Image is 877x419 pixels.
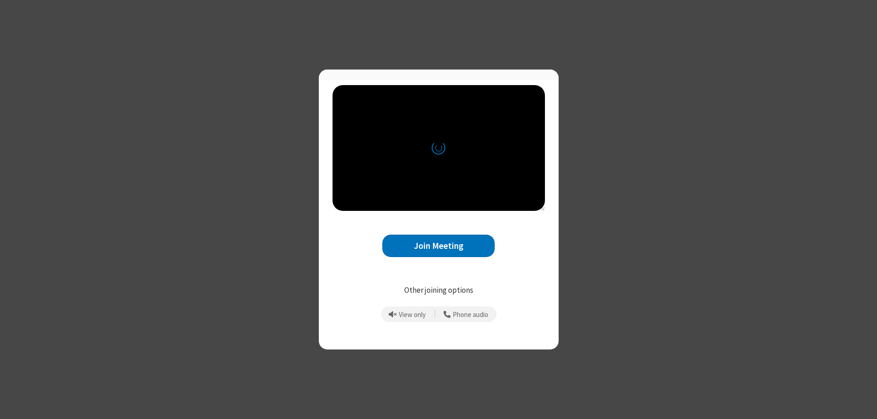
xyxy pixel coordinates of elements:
[453,311,488,319] span: Phone audio
[399,311,426,319] span: View only
[440,306,492,322] button: Use your phone for mic and speaker while you view the meeting on this device.
[382,235,495,257] button: Join Meeting
[434,308,436,321] span: |
[386,306,429,322] button: Prevent echo when there is already an active mic and speaker in the room.
[333,285,545,296] p: Other joining options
